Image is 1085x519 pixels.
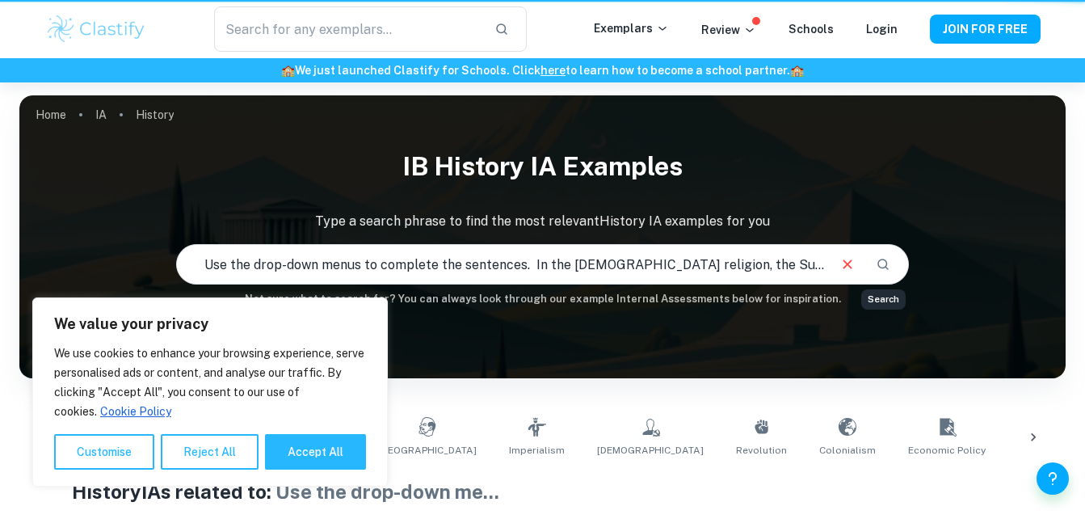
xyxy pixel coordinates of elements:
h1: IB History IA examples [19,141,1066,192]
p: History [136,106,174,124]
button: Customise [54,434,154,470]
button: Help and Feedback [1037,462,1069,495]
button: Accept All [265,434,366,470]
p: We use cookies to enhance your browsing experience, serve personalised ads or content, and analys... [54,344,366,421]
a: Cookie Policy [99,404,172,419]
span: [GEOGRAPHIC_DATA] [377,443,477,458]
span: 🏫 [281,64,295,77]
span: Imperialism [509,443,565,458]
span: Colonialism [819,443,876,458]
p: Review [701,21,756,39]
img: Clastify logo [45,13,148,45]
input: E.g. Nazi Germany, atomic bomb, USA politics... [177,242,826,287]
p: We value your privacy [54,314,366,334]
h6: Not sure what to search for? You can always look through our example Internal Assessments below f... [19,291,1066,307]
button: JOIN FOR FREE [930,15,1041,44]
span: Use the drop-down me ... [275,480,499,503]
span: [DEMOGRAPHIC_DATA] [597,443,704,458]
p: Type a search phrase to find the most relevant History IA examples for you [19,212,1066,231]
span: Economic Policy [908,443,986,458]
span: 🏫 [790,64,804,77]
input: Search for any exemplars... [214,6,481,52]
h6: We just launched Clastify for Schools. Click to learn how to become a school partner. [3,61,1082,79]
button: Search [869,251,897,278]
div: Search [861,289,906,310]
a: IA [95,103,107,126]
a: Login [866,23,898,36]
div: We value your privacy [32,297,388,487]
span: Revolution [736,443,787,458]
a: Schools [789,23,834,36]
h1: History IAs related to: [72,477,1014,506]
button: Clear [832,249,863,280]
a: here [540,64,566,77]
p: Exemplars [594,19,669,37]
button: Reject All [161,434,259,470]
a: Home [36,103,66,126]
